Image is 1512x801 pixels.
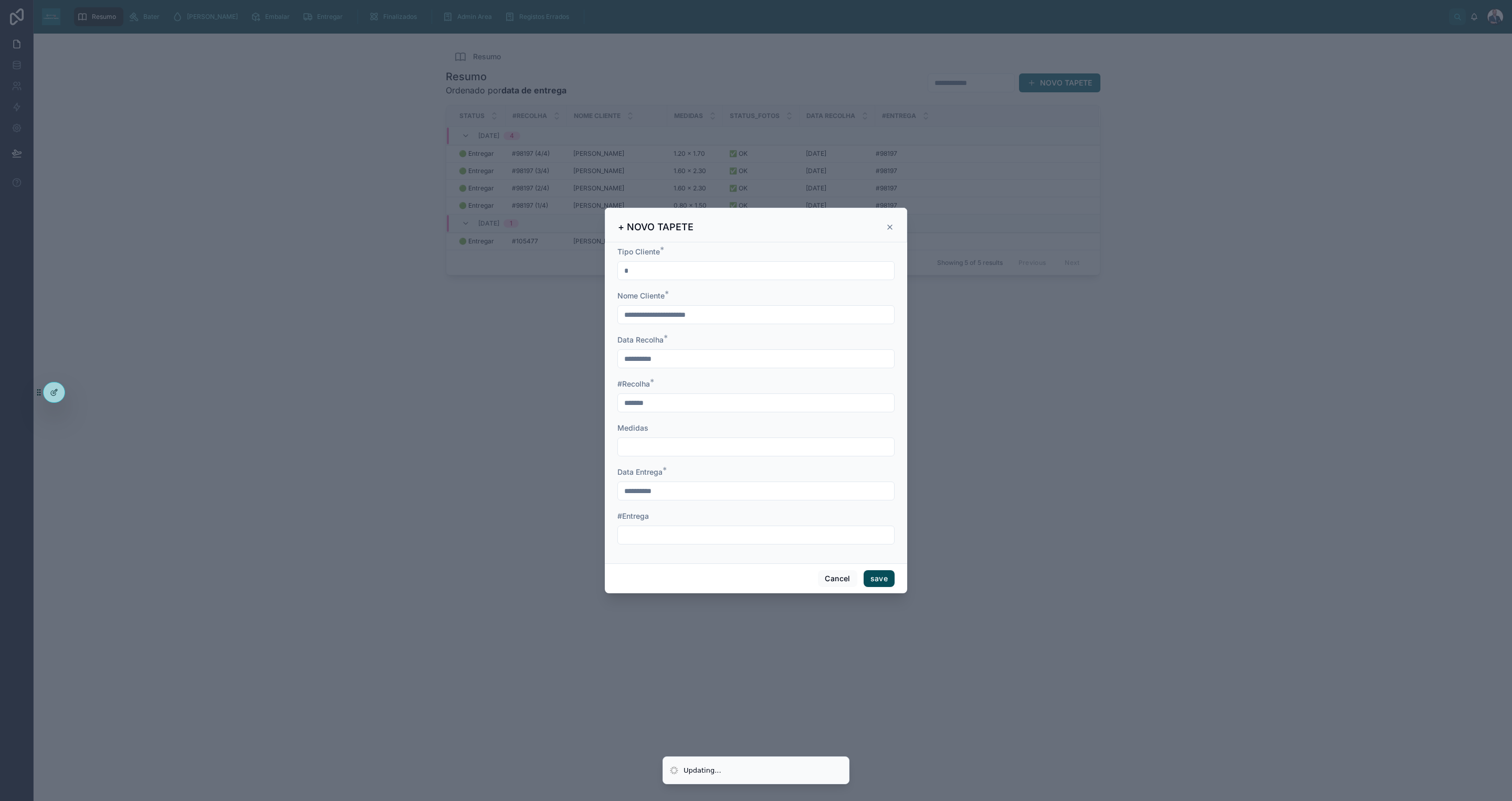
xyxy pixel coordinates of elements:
[864,570,895,587] button: save
[818,570,857,587] button: Cancel
[617,335,664,344] span: Data Recolha
[618,221,694,233] h3: + NOVO TAPETE
[617,467,663,476] span: Data Entrega
[684,765,721,776] div: Updating...
[617,291,665,300] span: Nome Cliente
[617,423,648,432] span: Medidas
[617,247,660,256] span: Tipo Cliente
[617,379,650,388] span: #Recolha
[617,511,649,520] span: #Entrega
